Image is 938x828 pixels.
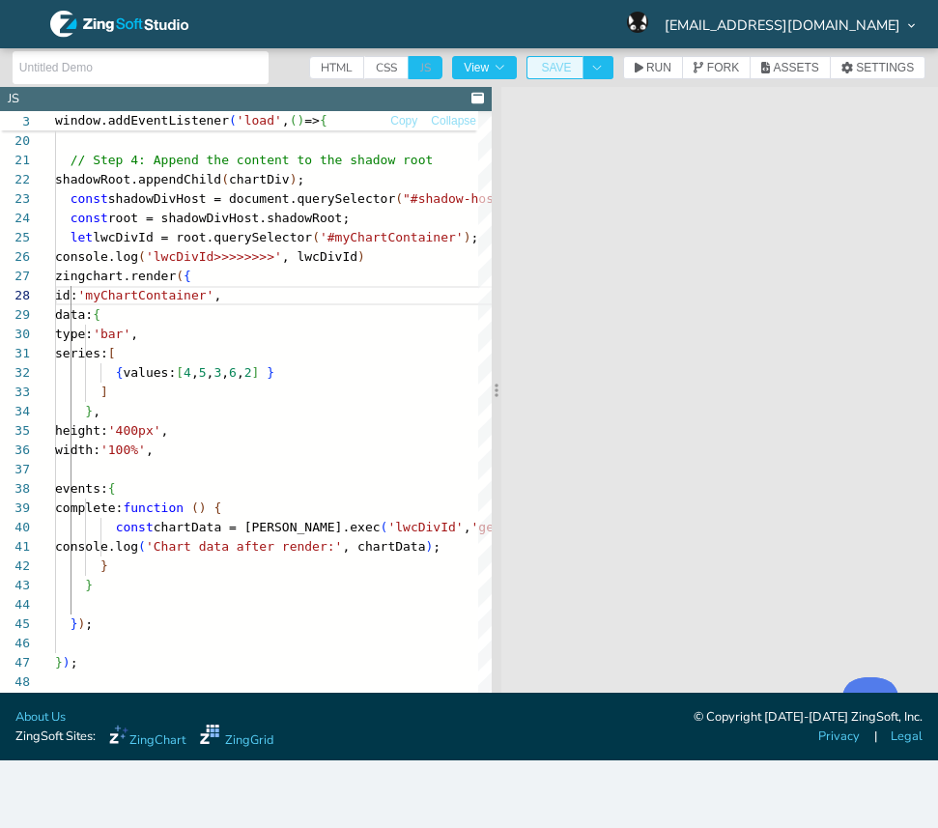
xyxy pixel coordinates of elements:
[387,520,463,534] span: 'lwcDivId'
[213,288,221,302] span: ,
[108,481,116,496] span: {
[694,708,923,728] div: © Copyright [DATE]-[DATE] ZingSoft, Inc.
[541,62,571,73] span: SAVE
[85,578,93,592] span: }
[464,62,505,73] span: View
[526,56,583,79] button: SAVE
[221,172,229,186] span: (
[71,616,78,631] span: }
[109,725,185,750] a: ZingChart
[237,113,282,128] span: 'load'
[471,230,479,244] span: ;
[213,500,221,515] span: {
[830,56,925,79] button: SETTINGS
[267,365,274,380] span: }
[357,249,365,264] span: )
[8,90,19,108] div: JS
[381,520,388,534] span: (
[237,365,244,380] span: ,
[342,539,425,554] span: , chartData
[55,172,221,186] span: shadowRoot.appendChild
[154,520,381,534] span: chartData = [PERSON_NAME].exec
[841,677,899,735] iframe: Help Scout Beacon - Open
[464,230,471,244] span: )
[207,365,214,380] span: ,
[71,211,108,225] span: const
[116,365,124,380] span: {
[100,558,108,573] span: }
[213,365,221,380] span: 3
[93,307,100,322] span: {
[290,172,298,186] span: )
[71,230,93,244] span: let
[55,655,63,670] span: }
[818,728,860,746] a: Privacy
[665,18,900,32] span: [EMAIL_ADDRESS][DOMAIN_NAME]
[364,56,409,79] span: CSS
[252,365,260,380] span: ]
[891,728,923,746] a: Legal
[108,423,161,438] span: '400px'
[874,728,877,746] span: |
[320,230,464,244] span: '#myChartContainer'
[55,249,138,264] span: console.log
[297,113,304,128] span: )
[55,307,93,322] span: data:
[282,113,290,128] span: ,
[77,616,85,631] span: )
[282,249,357,264] span: , lwcDivId
[77,288,213,302] span: 'myChartContainer'
[229,172,290,186] span: chartDiv
[304,113,320,128] span: =>
[426,539,434,554] span: )
[55,423,108,438] span: height:
[395,191,403,206] span: (
[130,327,138,341] span: ,
[123,500,184,515] span: function
[146,443,154,457] span: ,
[71,153,434,167] span: // Step 4: Append the content to the shadow root
[471,520,539,534] span: 'getdata'
[93,327,130,341] span: 'bar'
[199,500,207,515] span: )
[93,404,100,418] span: ,
[290,113,298,128] span: (
[452,56,517,79] button: View
[63,655,71,670] span: )
[430,112,477,130] button: Collapse
[229,365,237,380] span: 6
[501,87,938,693] iframe: Your browser does not support iframes.
[108,191,395,206] span: shadowDivHost = document.querySelector
[93,230,312,244] span: lwcDivId = root.querySelector
[55,443,100,457] span: width:
[116,520,154,534] span: const
[682,56,751,79] button: FORK
[623,56,683,79] button: RUN
[184,365,191,380] span: 4
[55,346,108,360] span: series:
[750,56,831,79] button: ASSETS
[161,423,169,438] span: ,
[191,500,199,515] span: (
[146,249,282,264] span: 'lwcDivId>>>>>>>>'
[15,728,96,746] span: ZingSoft Sites:
[71,191,108,206] span: const
[191,365,199,380] span: ,
[464,520,471,534] span: ,
[389,112,418,130] button: Copy
[55,500,123,515] span: complete:
[15,708,66,727] a: About Us
[297,172,304,186] span: ;
[55,288,77,302] span: id:
[176,365,184,380] span: [
[707,62,739,73] span: FORK
[409,56,442,79] span: JS
[634,14,915,35] div: [EMAIL_ADDRESS][DOMAIN_NAME]
[627,12,648,33] img: ACg8ocLoeju893Rk6NdFiKEC6IgtUf0MzS7G9EHHx27XcPkh8HDXZEI=s96-c
[390,115,417,127] span: Copy
[71,655,78,670] span: ;
[85,616,93,631] span: ;
[55,269,176,283] span: zingchart.render
[108,346,116,360] span: [
[773,62,818,73] span: ASSETS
